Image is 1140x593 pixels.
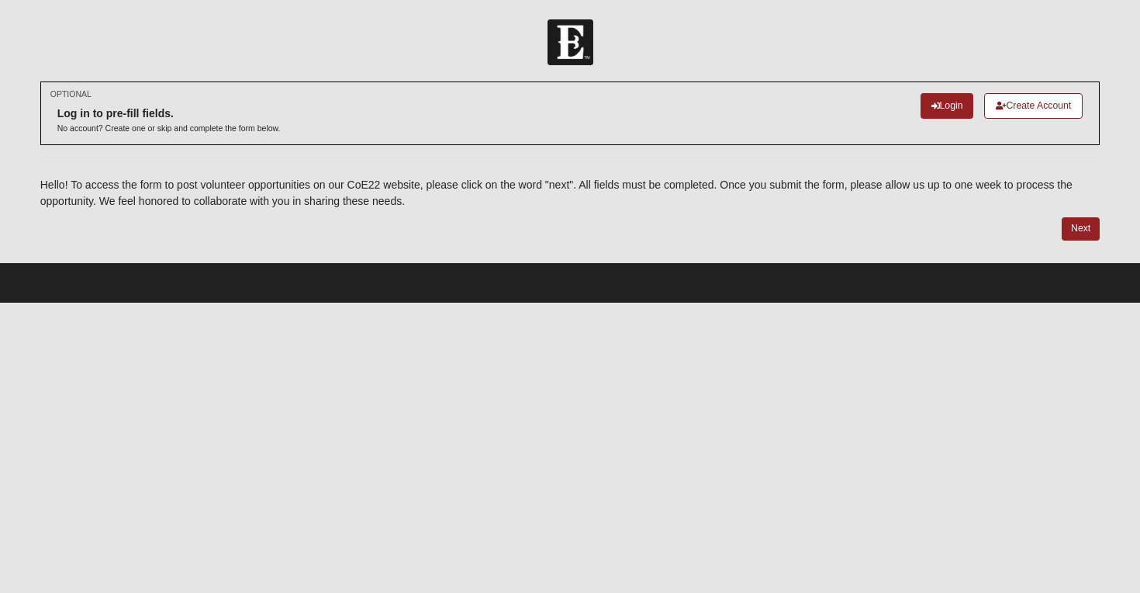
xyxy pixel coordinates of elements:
[57,107,281,120] h6: Log in to pre-fill fields.
[57,123,281,134] p: No account? Create one or skip and complete the form below.
[1062,217,1100,240] a: Next
[50,88,92,100] small: OPTIONAL
[40,177,1100,210] p: Hello! To access the form to post volunteer opportunities on our CoE22 website, please click on t...
[921,93,974,119] a: Login
[548,19,593,65] img: Church of Eleven22 Logo
[984,93,1083,119] a: Create Account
